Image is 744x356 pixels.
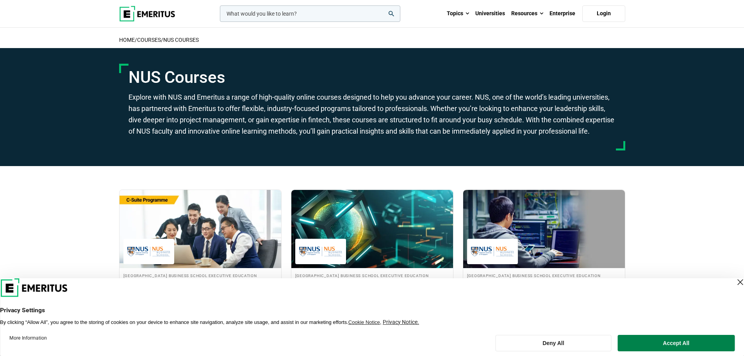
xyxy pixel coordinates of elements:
[128,92,616,137] p: Explore with NUS and Emeritus a range of high-quality online courses designed to help you advance...
[137,37,161,43] a: COURSES
[295,272,449,279] h4: [GEOGRAPHIC_DATA] Business School Executive Education
[127,243,170,260] img: National University of Singapore Business School Executive Education
[299,243,342,260] img: National University of Singapore Business School Executive Education
[471,243,514,260] img: National University of Singapore Business School Executive Education
[163,37,199,43] a: NUS Courses
[128,68,616,87] h1: NUS Courses
[291,190,453,268] img: FinTech: Innovation and Transformation in Financial Services | Online Finance Course
[123,272,277,279] h4: [GEOGRAPHIC_DATA] Business School Executive Education
[120,190,281,268] img: Global Chief Strategy Officer (CSO) Programme | Online Leadership Course
[463,190,625,268] img: Python For Analytics | Online Data Science and Analytics Course
[467,272,621,279] h4: [GEOGRAPHIC_DATA] Business School Executive Education
[291,190,453,317] a: Finance Course by National University of Singapore Business School Executive Education - National...
[119,32,625,48] h2: / /
[582,5,625,22] a: Login
[120,190,281,317] a: Leadership Course by National University of Singapore Business School Executive Education - Decem...
[220,5,400,22] input: woocommerce-product-search-field-0
[463,190,625,307] a: Data Science and Analytics Course by National University of Singapore Business School Executive E...
[119,37,135,43] a: home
